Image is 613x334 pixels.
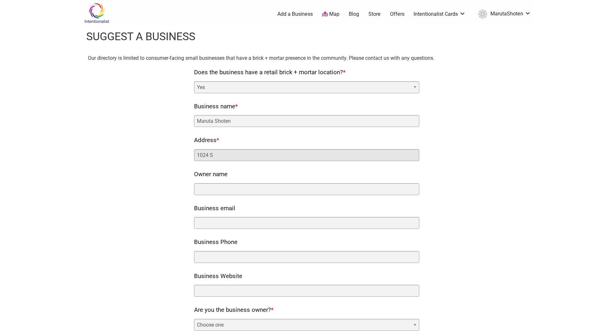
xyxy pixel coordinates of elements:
[349,11,359,18] a: Blog
[194,203,235,214] label: Business email
[390,11,404,18] a: Offers
[194,169,228,180] label: Owner name
[368,11,381,18] a: Store
[194,237,237,248] label: Business Phone
[194,271,242,282] label: Business Website
[194,305,274,316] label: Are you the business owner?
[86,29,195,44] h1: Suggest a business
[475,8,531,20] a: MarutaShoten
[81,3,112,23] img: Intentionalist
[88,54,525,62] p: Our directory is limited to consumer-facing small businesses that have a brick + mortar presence ...
[194,101,238,112] label: Business name
[413,11,466,18] a: Intentionalist Cards
[194,67,346,78] label: Does the business have a retail brick + mortar location?
[194,135,219,146] label: Address
[322,11,339,18] a: Map
[277,11,313,18] a: Add a Business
